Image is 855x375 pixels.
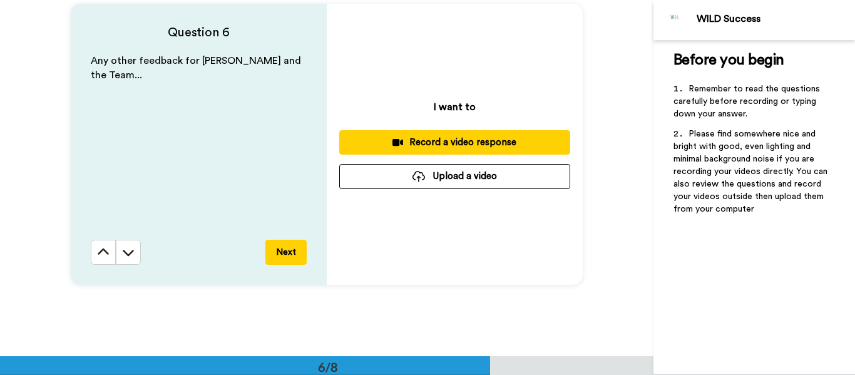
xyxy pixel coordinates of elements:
[673,85,822,118] span: Remember to read the questions carefully before recording or typing down your answer.
[697,13,854,25] div: WILD Success
[339,130,570,155] button: Record a video response
[660,5,690,35] img: Profile Image
[434,100,476,115] p: I want to
[673,53,784,68] span: Before you begin
[349,136,560,149] div: Record a video response
[91,56,304,80] span: Any other feedback for [PERSON_NAME] and the Team...
[91,24,307,41] h4: Question 6
[265,240,307,265] button: Next
[673,130,830,213] span: Please find somewhere nice and bright with good, even lighting and minimal background noise if yo...
[339,164,570,188] button: Upload a video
